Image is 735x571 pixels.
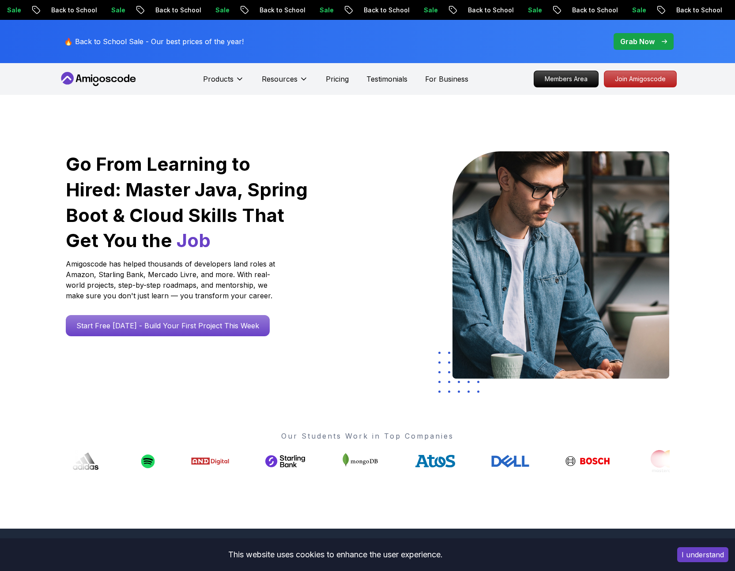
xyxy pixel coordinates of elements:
[340,6,400,15] p: Back to School
[653,6,713,15] p: Back to School
[400,6,429,15] p: Sale
[66,259,278,301] p: Amigoscode has helped thousands of developers land roles at Amazon, Starling Bank, Mercado Livre,...
[604,71,677,87] a: Join Amigoscode
[236,6,296,15] p: Back to School
[64,36,244,47] p: 🔥 Back to School Sale - Our best prices of the year!
[66,431,670,441] p: Our Students Work in Top Companies
[192,6,220,15] p: Sale
[262,74,308,91] button: Resources
[534,71,598,87] p: Members Area
[505,6,533,15] p: Sale
[425,74,468,84] a: For Business
[7,545,664,564] div: This website uses cookies to enhance the user experience.
[620,36,655,47] p: Grab Now
[203,74,244,91] button: Products
[534,71,599,87] a: Members Area
[262,74,298,84] p: Resources
[28,6,88,15] p: Back to School
[366,74,407,84] a: Testimonials
[452,151,669,379] img: hero
[296,6,324,15] p: Sale
[132,6,192,15] p: Back to School
[203,74,234,84] p: Products
[549,6,609,15] p: Back to School
[326,74,349,84] a: Pricing
[177,229,211,252] span: Job
[677,547,728,562] button: Accept cookies
[609,6,637,15] p: Sale
[66,151,309,253] h1: Go From Learning to Hired: Master Java, Spring Boot & Cloud Skills That Get You the
[445,6,505,15] p: Back to School
[66,315,270,336] a: Start Free [DATE] - Build Your First Project This Week
[88,6,116,15] p: Sale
